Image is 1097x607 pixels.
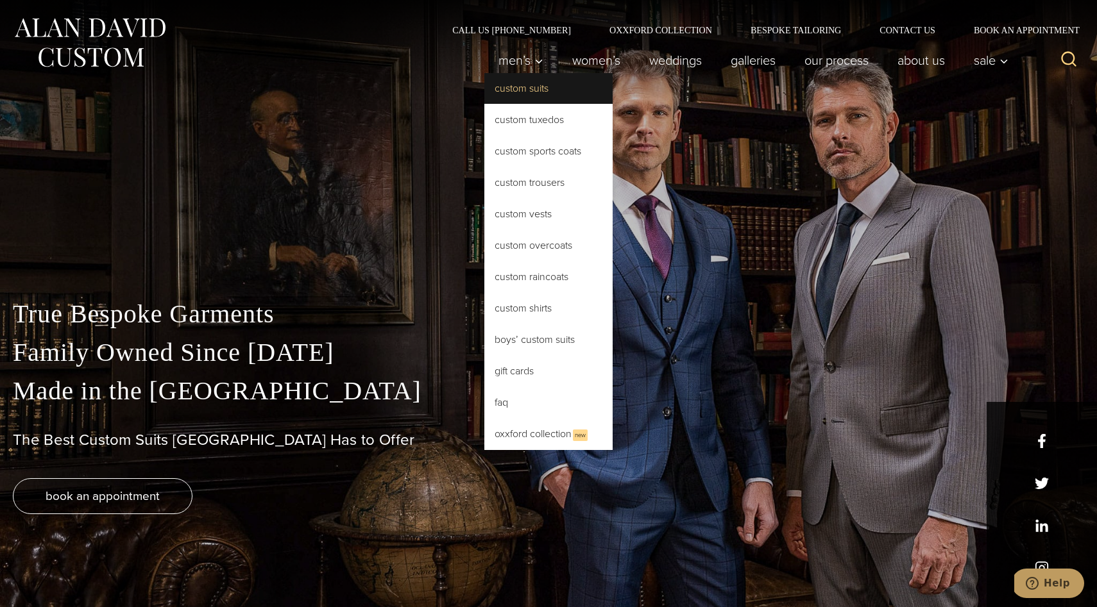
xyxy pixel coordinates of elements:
[484,356,613,387] a: Gift Cards
[635,47,717,73] a: weddings
[731,26,860,35] a: Bespoke Tailoring
[484,47,1016,73] nav: Primary Navigation
[1053,45,1084,76] button: View Search Form
[573,429,588,441] span: New
[433,26,590,35] a: Call Us [PHONE_NUMBER]
[484,136,613,167] a: Custom Sports Coats
[790,47,883,73] a: Our Process
[590,26,731,35] a: Oxxford Collection
[717,47,790,73] a: Galleries
[13,478,192,514] a: book an appointment
[883,47,960,73] a: About Us
[955,26,1084,35] a: Book an Appointment
[13,431,1084,449] h1: The Best Custom Suits [GEOGRAPHIC_DATA] Has to Offer
[484,419,613,450] a: Oxxford CollectionNew
[484,104,613,135] a: Custom Tuxedos
[484,73,613,104] a: Custom Suits
[484,387,613,418] a: FAQ
[484,293,613,324] a: Custom Shirts
[13,14,167,71] img: Alan David Custom
[484,47,558,73] button: Child menu of Men’s
[484,199,613,229] a: Custom Vests
[46,486,160,505] span: book an appointment
[860,26,955,35] a: Contact Us
[484,262,613,292] a: Custom Raincoats
[433,26,1084,35] nav: Secondary Navigation
[13,295,1084,410] p: True Bespoke Garments Family Owned Since [DATE] Made in the [GEOGRAPHIC_DATA]
[484,167,613,198] a: Custom Trousers
[1014,569,1084,601] iframe: Opens a widget where you can chat to one of our agents
[484,324,613,355] a: Boys’ Custom Suits
[558,47,635,73] a: Women’s
[484,230,613,261] a: Custom Overcoats
[960,47,1016,73] button: Sale sub menu toggle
